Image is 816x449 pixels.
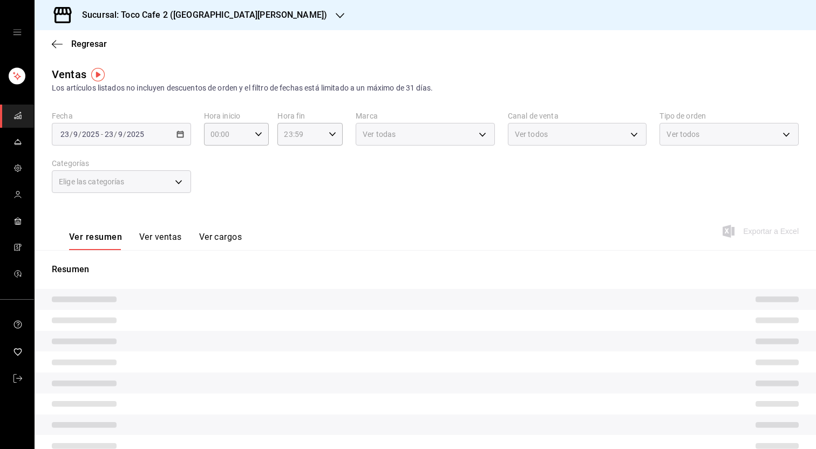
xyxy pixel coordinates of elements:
[78,130,81,139] span: /
[118,130,123,139] input: --
[114,130,117,139] span: /
[52,39,107,49] button: Regresar
[13,28,22,37] button: open drawer
[81,130,100,139] input: ----
[123,130,126,139] span: /
[204,112,269,120] label: Hora inicio
[139,232,182,250] button: Ver ventas
[508,112,647,120] label: Canal de venta
[101,130,103,139] span: -
[659,112,799,120] label: Tipo de orden
[69,232,242,250] div: navigation tabs
[73,9,327,22] h3: Sucursal: Toco Cafe 2 ([GEOGRAPHIC_DATA][PERSON_NAME])
[104,130,114,139] input: --
[126,130,145,139] input: ----
[52,66,86,82] div: Ventas
[60,130,70,139] input: --
[277,112,343,120] label: Hora fin
[73,130,78,139] input: --
[59,176,125,187] span: Elige las categorías
[52,263,799,276] p: Resumen
[70,130,73,139] span: /
[515,129,548,140] span: Ver todos
[52,160,191,167] label: Categorías
[69,232,122,250] button: Ver resumen
[91,68,105,81] img: Tooltip marker
[667,129,699,140] span: Ver todos
[356,112,495,120] label: Marca
[52,82,799,94] div: Los artículos listados no incluyen descuentos de orden y el filtro de fechas está limitado a un m...
[199,232,242,250] button: Ver cargos
[363,129,396,140] span: Ver todas
[71,39,107,49] span: Regresar
[52,112,191,120] label: Fecha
